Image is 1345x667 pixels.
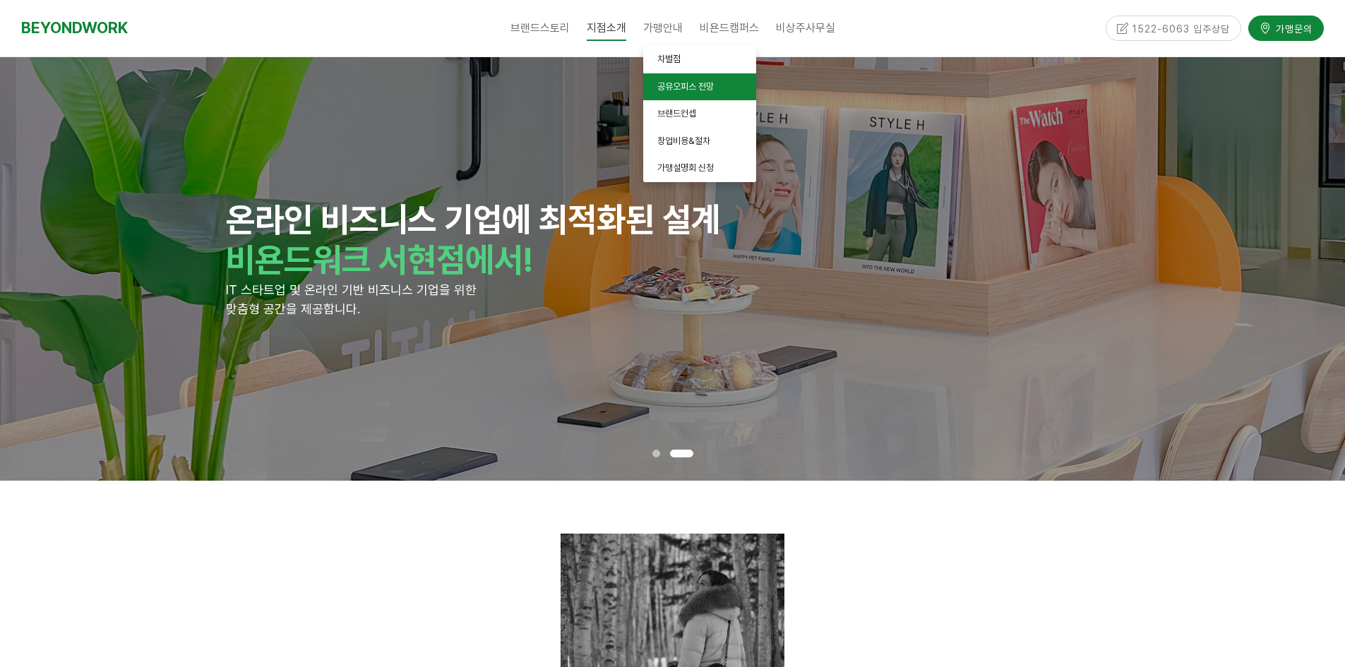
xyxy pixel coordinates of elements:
[643,100,756,128] a: 브랜드컨셉
[587,15,626,41] span: 지점소개
[657,136,710,146] span: 창업비용&절차
[643,155,756,182] a: 가맹설명회 신청
[502,11,578,46] a: 브랜드스토리
[643,21,683,35] span: 가맹안내
[657,81,714,92] span: 공유오피스 전망
[643,46,756,73] a: 차별점
[1272,20,1313,35] span: 가맹문의
[776,21,835,35] span: 비상주사무실
[635,11,691,46] a: 가맹안내
[643,128,756,155] a: 창업비용&절차
[767,11,844,46] a: 비상주사무실
[226,239,533,280] strong: 비욘드워크 서현점에서!
[510,21,570,35] span: 브랜드스토리
[657,54,681,64] span: 차별점
[657,108,696,119] span: 브랜드컨셉
[226,282,477,297] span: IT 스타트업 및 온라인 기반 비즈니스 기업을 위한
[657,162,714,173] span: 가맹설명회 신청
[226,199,720,240] strong: 온라인 비즈니스 기업에 최적화된 설계
[21,15,128,41] a: BEYONDWORK
[1248,15,1324,40] a: 가맹문의
[700,21,759,35] span: 비욘드캠퍼스
[643,73,756,101] a: 공유오피스 전망
[226,301,360,316] span: 맞춤형 공간을 제공합니다.
[578,11,635,46] a: 지점소개
[691,11,767,46] a: 비욘드캠퍼스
